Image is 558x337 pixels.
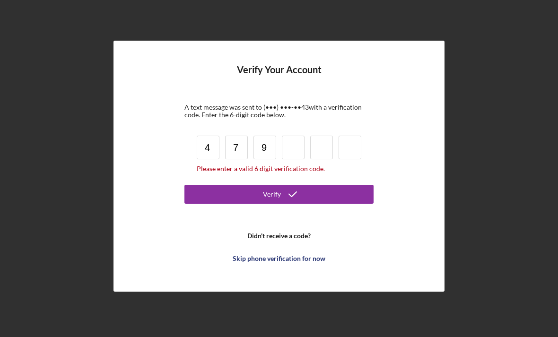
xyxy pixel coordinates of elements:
[263,185,281,204] div: Verify
[184,185,374,204] button: Verify
[184,244,374,268] a: Skip phone verification for now
[247,232,311,240] b: Didn't receive a code?
[237,64,322,89] h4: Verify Your Account
[197,165,361,173] div: Please enter a valid 6 digit verification code.
[184,104,374,119] div: A text message was sent to (•••) •••-•• 43 with a verification code. Enter the 6-digit code below.
[184,249,374,268] button: Skip phone verification for now
[233,249,325,268] div: Skip phone verification for now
